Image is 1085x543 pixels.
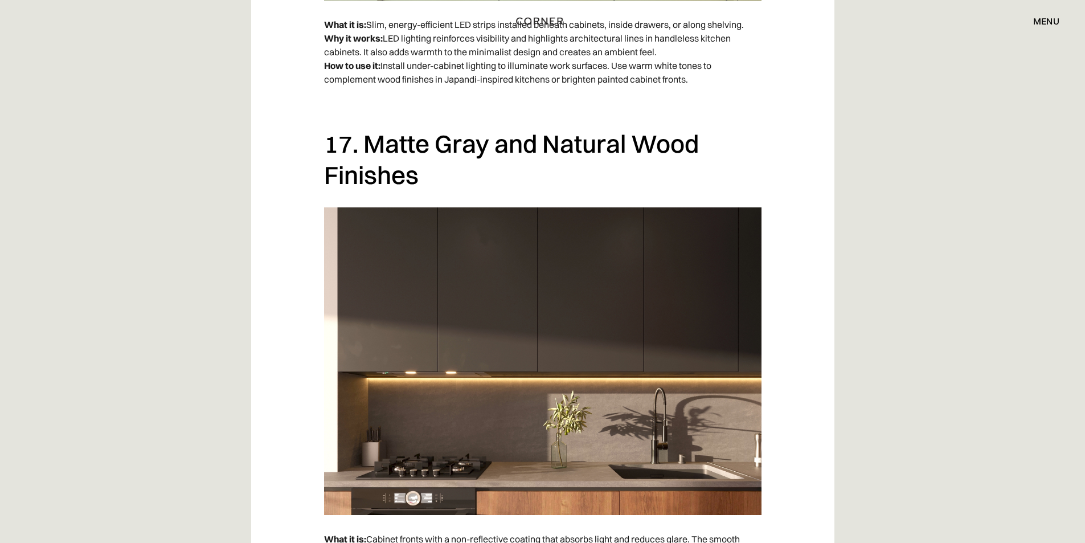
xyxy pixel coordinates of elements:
h2: 17. Matte Gray and Natural Wood Finishes [324,128,761,190]
p: ‍ [324,92,761,117]
strong: Why it works: [324,32,383,44]
p: Slim, energy-efficient LED strips installed beneath cabinets, inside drawers, or along shelving. ... [324,12,761,92]
a: home [502,14,583,28]
div: menu [1033,17,1059,26]
strong: How to use it: [324,60,380,71]
div: menu [1022,11,1059,31]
